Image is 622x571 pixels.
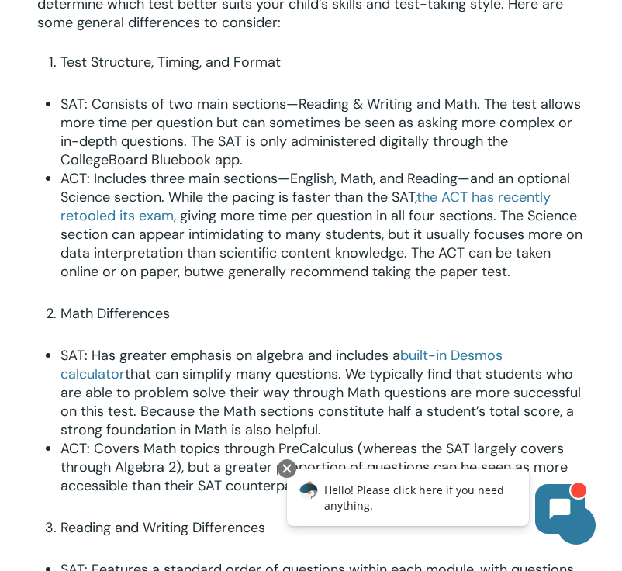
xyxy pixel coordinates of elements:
iframe: Chatbot [271,456,600,549]
span: Test Structure, Timing, and Format [60,53,281,71]
span: , giving more time per question in all four sections. The Science section can appear intimidating... [60,206,582,281]
span: ACT: Covers Math topics through PreCalculus (whereas the SAT largely covers through Algebra 2), b... [60,439,568,495]
span: Math Differences [60,304,170,323]
span: Reading and Writing Differences [60,518,265,537]
a: the ACT has recently retooled its exam [60,188,551,225]
span: ACT: Includes three main sections—English, Math, and Reading—and an optional Science section. Whi... [60,169,570,206]
span: SAT: Has greater emphasis on algebra and includes a [60,346,400,365]
a: built-in Desmos calculator [60,346,503,383]
span: that can simplify many questions. We typically find that students who are able to problem solve t... [60,365,581,439]
span: . [507,262,510,281]
a: we generally recommend taking the paper test [206,262,507,281]
span: SAT: Consists of two main sections—Reading & Writing and Math. The test allows more time per ques... [60,95,581,169]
